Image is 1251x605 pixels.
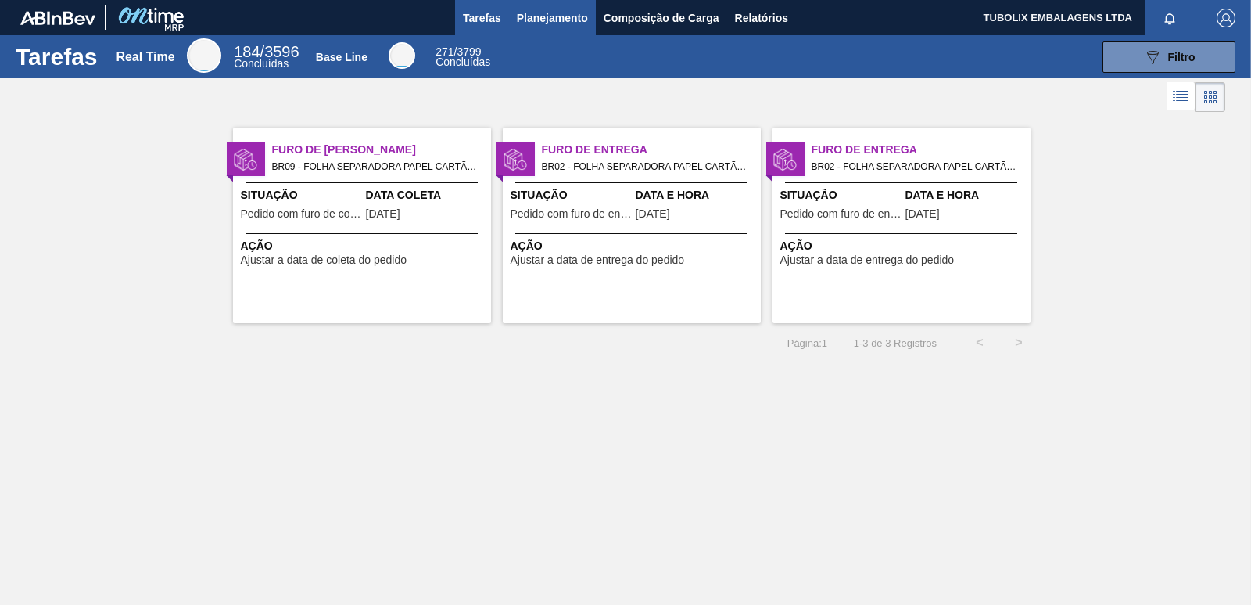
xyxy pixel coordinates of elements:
[316,51,367,63] div: Base Line
[999,323,1038,362] button: >
[16,48,98,66] h1: Tarefas
[812,142,1031,158] span: Furo de Entrega
[389,42,415,69] div: Base Line
[1145,7,1195,29] button: Notificações
[366,208,400,220] span: 09/09/2025
[234,57,289,70] span: Concluídas
[812,158,1018,175] span: BR02 - FOLHA SEPARADORA PAPEL CARTÃO Pedido - 2018552
[851,337,937,349] span: 1 - 3 de 3 Registros
[272,158,479,175] span: BR09 - FOLHA SEPARADORA PAPEL CARTÃO Pedido - 2008907
[780,254,955,266] span: Ajustar a data de entrega do pedido
[773,148,797,171] img: status
[463,9,501,27] span: Tarefas
[780,208,902,220] span: Pedido com furo de entrega
[504,148,527,171] img: status
[511,254,685,266] span: Ajustar a data de entrega do pedido
[1102,41,1235,73] button: Filtro
[542,158,748,175] span: BR02 - FOLHA SEPARADORA PAPEL CARTÃO Pedido - 2004520
[735,9,788,27] span: Relatórios
[780,187,902,203] span: Situação
[542,142,761,158] span: Furo de Entrega
[1168,51,1195,63] span: Filtro
[116,50,174,64] div: Real Time
[241,238,487,254] span: Ação
[517,9,588,27] span: Planejamento
[960,323,999,362] button: <
[234,148,257,171] img: status
[241,254,407,266] span: Ajustar a data de coleta do pedido
[905,187,1027,203] span: Data e Hora
[1195,82,1225,112] div: Visão em Cards
[241,208,362,220] span: Pedido com furo de coleta
[241,187,362,203] span: Situação
[511,238,757,254] span: Ação
[272,142,491,158] span: Furo de Coleta
[511,187,632,203] span: Situação
[366,187,487,203] span: Data Coleta
[234,43,299,60] span: / 3596
[787,337,827,349] span: Página : 1
[1167,82,1195,112] div: Visão em Lista
[436,56,490,68] span: Concluídas
[780,238,1027,254] span: Ação
[20,11,95,25] img: TNhmsLtSVTkK8tSr43FrP2fwEKptu5GPRR3wAAAABJRU5ErkJggg==
[905,208,940,220] span: 21/09/2025,
[234,45,299,69] div: Real Time
[436,45,453,58] span: 271
[636,187,757,203] span: Data e Hora
[1217,9,1235,27] img: Logout
[234,43,260,60] span: 184
[604,9,719,27] span: Composição de Carga
[511,208,632,220] span: Pedido com furo de entrega
[636,208,670,220] span: 15/09/2025,
[187,38,221,73] div: Real Time
[436,47,490,67] div: Base Line
[436,45,481,58] span: / 3799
